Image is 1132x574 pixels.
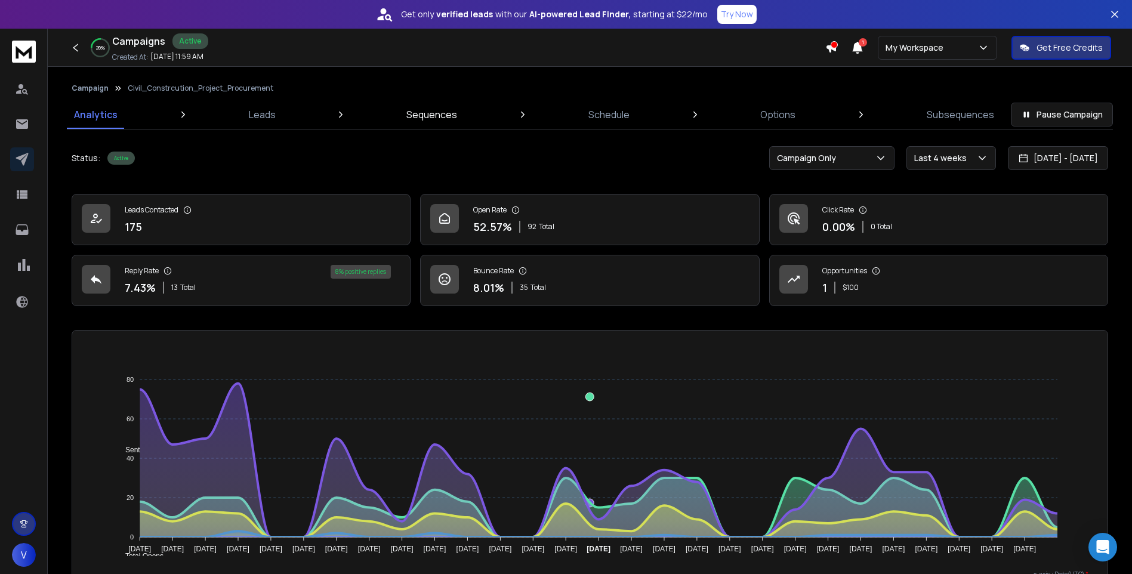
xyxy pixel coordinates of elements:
[292,545,315,553] tspan: [DATE]
[194,545,217,553] tspan: [DATE]
[886,42,948,54] p: My Workspace
[116,552,164,560] span: Total Opens
[125,218,142,235] p: 175
[871,222,892,232] p: 0 Total
[260,545,282,553] tspan: [DATE]
[72,152,100,164] p: Status:
[127,376,134,383] tspan: 80
[822,279,827,296] p: 1
[528,222,536,232] span: 92
[554,545,577,553] tspan: [DATE]
[920,100,1001,129] a: Subsequences
[161,545,184,553] tspan: [DATE]
[751,545,774,553] tspan: [DATE]
[72,194,411,245] a: Leads Contacted175
[107,152,135,165] div: Active
[127,494,134,501] tspan: 20
[325,545,348,553] tspan: [DATE]
[171,283,178,292] span: 13
[420,194,759,245] a: Open Rate52.57%92Total
[420,255,759,306] a: Bounce Rate8.01%35Total
[125,266,159,276] p: Reply Rate
[915,545,938,553] tspan: [DATE]
[822,218,855,235] p: 0.00 %
[473,266,514,276] p: Bounce Rate
[401,8,708,20] p: Get only with our starting at $22/mo
[948,545,971,553] tspan: [DATE]
[127,455,134,462] tspan: 40
[721,8,753,20] p: Try Now
[180,283,196,292] span: Total
[331,265,391,279] div: 8 % positive replies
[817,545,840,553] tspan: [DATE]
[1088,533,1117,561] div: Open Intercom Messenger
[125,205,178,215] p: Leads Contacted
[67,100,125,129] a: Analytics
[769,255,1108,306] a: Opportunities1$100
[72,84,109,93] button: Campaign
[424,545,446,553] tspan: [DATE]
[473,279,504,296] p: 8.01 %
[588,107,630,122] p: Schedule
[843,283,859,292] p: $ 100
[128,545,151,553] tspan: [DATE]
[150,52,203,61] p: [DATE] 11:59 AM
[249,107,276,122] p: Leads
[1011,103,1113,126] button: Pause Campaign
[980,545,1003,553] tspan: [DATE]
[242,100,283,129] a: Leads
[436,8,493,20] strong: verified leads
[125,279,156,296] p: 7.43 %
[456,545,479,553] tspan: [DATE]
[717,5,757,24] button: Try Now
[1011,36,1111,60] button: Get Free Credits
[128,84,273,93] p: Civil_Constrcution_Project_Procurement
[769,194,1108,245] a: Click Rate0.00%0 Total
[130,533,134,541] tspan: 0
[914,152,971,164] p: Last 4 weeks
[358,545,381,553] tspan: [DATE]
[822,205,854,215] p: Click Rate
[12,543,36,567] button: V
[883,545,905,553] tspan: [DATE]
[850,545,872,553] tspan: [DATE]
[718,545,741,553] tspan: [DATE]
[473,218,512,235] p: 52.57 %
[172,33,208,49] div: Active
[587,545,610,553] tspan: [DATE]
[391,545,414,553] tspan: [DATE]
[686,545,708,553] tspan: [DATE]
[522,545,544,553] tspan: [DATE]
[777,152,841,164] p: Campaign Only
[112,34,165,48] h1: Campaigns
[620,545,643,553] tspan: [DATE]
[1037,42,1103,54] p: Get Free Credits
[1013,545,1036,553] tspan: [DATE]
[74,107,118,122] p: Analytics
[406,107,457,122] p: Sequences
[96,44,105,51] p: 26 %
[653,545,676,553] tspan: [DATE]
[581,100,637,129] a: Schedule
[1008,146,1108,170] button: [DATE] - [DATE]
[539,222,554,232] span: Total
[753,100,803,129] a: Options
[72,255,411,306] a: Reply Rate7.43%13Total8% positive replies
[116,446,140,454] span: Sent
[473,205,507,215] p: Open Rate
[12,41,36,63] img: logo
[112,53,148,62] p: Created At:
[859,38,867,47] span: 1
[520,283,528,292] span: 35
[529,8,631,20] strong: AI-powered Lead Finder,
[489,545,511,553] tspan: [DATE]
[760,107,795,122] p: Options
[784,545,807,553] tspan: [DATE]
[530,283,546,292] span: Total
[227,545,249,553] tspan: [DATE]
[927,107,994,122] p: Subsequences
[127,415,134,422] tspan: 60
[399,100,464,129] a: Sequences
